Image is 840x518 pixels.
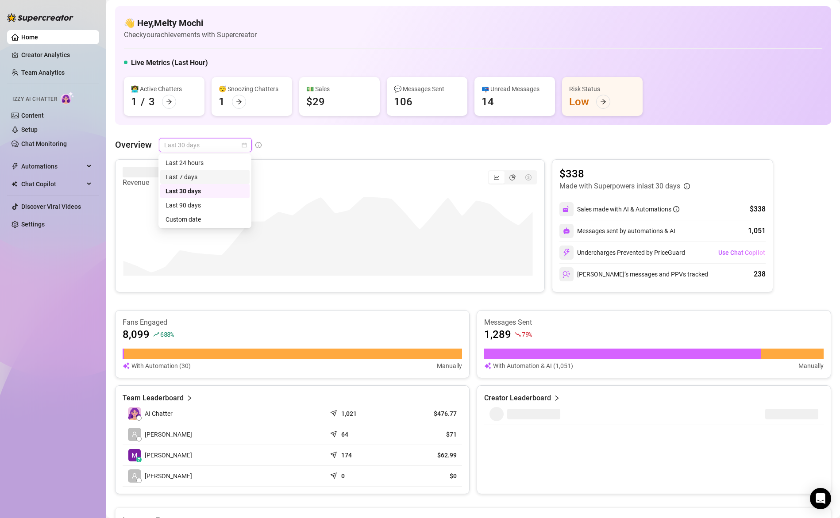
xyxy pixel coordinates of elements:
[21,221,45,228] a: Settings
[145,430,192,439] span: [PERSON_NAME]
[166,158,244,168] div: Last 24 hours
[400,472,457,480] article: $0
[166,200,244,210] div: Last 90 days
[684,183,690,189] span: info-circle
[559,181,680,192] article: Made with Superpowers in last 30 days
[400,430,457,439] article: $71
[12,95,57,104] span: Izzy AI Chatter
[242,142,247,148] span: calendar
[21,140,67,147] a: Chat Monitoring
[12,163,19,170] span: thunderbolt
[131,95,137,109] div: 1
[484,393,551,403] article: Creator Leaderboard
[484,361,491,371] img: svg%3e
[563,249,570,257] img: svg%3e
[306,84,373,94] div: 💵 Sales
[123,318,462,327] article: Fans Engaged
[341,430,348,439] article: 64
[123,361,130,371] img: svg%3e
[136,457,142,462] div: z
[810,488,831,509] div: Open Intercom Messenger
[160,330,174,338] span: 688 %
[21,203,81,210] a: Discover Viral Videos
[219,84,285,94] div: 😴 Snoozing Chatters
[400,409,457,418] article: $476.77
[437,361,462,371] article: Manually
[131,431,138,437] span: user
[559,246,685,260] div: Undercharges Prevented by PriceGuard
[123,177,176,188] article: Revenue
[522,330,532,338] span: 79 %
[164,138,247,152] span: Last 30 days
[515,331,521,338] span: fall
[493,361,573,371] article: With Automation & AI (1,051)
[145,450,192,460] span: [PERSON_NAME]
[124,17,257,29] h4: 👋 Hey, Melty Mochi
[255,142,262,148] span: info-circle
[600,99,606,105] span: arrow-right
[330,449,339,458] span: send
[21,112,44,119] a: Content
[131,361,191,371] article: With Automation (30)
[394,95,412,109] div: 106
[748,226,766,236] div: 1,051
[149,95,155,109] div: 3
[61,92,74,104] img: AI Chatter
[145,409,173,418] span: AI Chatter
[798,361,824,371] article: Manually
[559,167,690,181] article: $338
[7,13,73,22] img: logo-BBDzfeDw.svg
[128,449,141,461] img: Melty Mochi
[577,204,679,214] div: Sales made with AI & Automations
[559,224,675,238] div: Messages sent by automations & AI
[750,204,766,215] div: $338
[21,34,38,41] a: Home
[330,429,339,437] span: send
[718,249,765,256] span: Use Chat Copilot
[21,126,38,133] a: Setup
[123,327,150,341] article: 8,099
[330,470,339,479] span: send
[160,156,250,170] div: Last 24 hours
[341,409,357,418] article: 1,021
[128,407,141,420] img: izzy-ai-chatter-avatar-DDCN_rTZ.svg
[554,393,560,403] span: right
[493,174,500,180] span: line-chart
[160,212,250,226] div: Custom date
[754,269,766,280] div: 238
[166,99,172,105] span: arrow-right
[559,267,708,281] div: [PERSON_NAME]’s messages and PPVs tracked
[131,84,197,94] div: 👩‍💻 Active Chatters
[186,393,193,403] span: right
[145,471,192,481] span: [PERSON_NAME]
[131,473,138,479] span: user
[219,95,225,109] div: 1
[12,181,17,187] img: Chat Copilot
[21,177,84,191] span: Chat Copilot
[330,408,339,417] span: send
[394,84,460,94] div: 💬 Messages Sent
[124,29,257,40] article: Check your achievements with Supercreator
[166,186,244,196] div: Last 30 days
[341,451,352,460] article: 174
[123,393,184,403] article: Team Leaderboard
[488,170,537,184] div: segmented control
[21,159,84,173] span: Automations
[131,58,208,68] h5: Live Metrics (Last Hour)
[306,95,325,109] div: $29
[482,95,494,109] div: 14
[563,227,570,234] img: svg%3e
[166,172,244,182] div: Last 7 days
[484,318,824,327] article: Messages Sent
[341,472,345,480] article: 0
[153,331,159,338] span: rise
[569,84,636,94] div: Risk Status
[166,215,244,224] div: Custom date
[509,174,516,180] span: pie-chart
[160,170,250,184] div: Last 7 days
[718,246,766,260] button: Use Chat Copilot
[673,206,679,212] span: info-circle
[563,205,570,213] img: svg%3e
[482,84,548,94] div: 📪 Unread Messages
[236,99,242,105] span: arrow-right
